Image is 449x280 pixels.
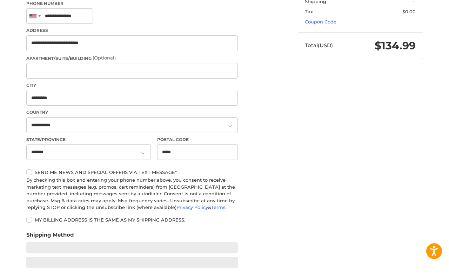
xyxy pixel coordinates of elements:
[26,169,238,175] label: Send me news and special offers via text message*
[26,217,238,223] label: My billing address is the same as my shipping address.
[211,204,226,210] a: Terms
[305,19,336,24] a: Coupon Code
[27,9,43,24] div: United States: +1
[26,82,238,89] label: City
[26,27,238,34] label: Address
[176,204,208,210] a: Privacy Policy
[26,109,238,115] label: Country
[26,177,238,211] div: By checking this box and entering your phone number above, you consent to receive marketing text ...
[93,55,116,61] small: (Optional)
[26,136,150,143] label: State/Province
[375,39,416,52] span: $134.99
[26,231,74,242] legend: Shipping Method
[26,55,238,62] label: Apartment/Suite/Building
[305,42,333,49] span: Total (USD)
[157,136,238,143] label: Postal Code
[305,9,313,14] span: Tax
[26,0,238,7] label: Phone Number
[402,9,416,14] span: $0.00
